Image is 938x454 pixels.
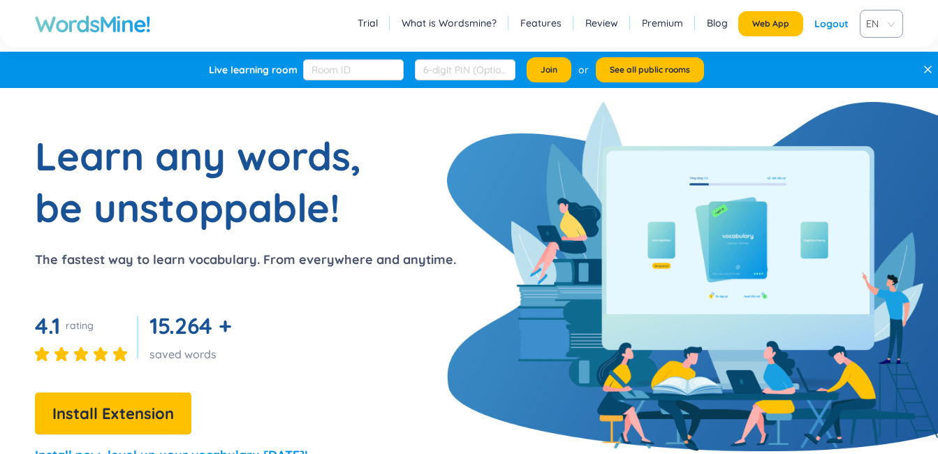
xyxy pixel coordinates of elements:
a: Premium [642,16,683,30]
p: The fastest way to learn vocabulary. From everywhere and anytime. [35,250,456,270]
span: EN [866,13,891,34]
span: Join [541,64,557,75]
input: 6-digit PIN (Optional) [415,59,515,80]
a: Blog [707,16,728,30]
span: 15.264 + [149,312,231,339]
div: rating [66,318,94,332]
button: Join [527,57,571,82]
button: Web App [738,11,803,36]
a: Trial [358,16,378,30]
div: or [578,62,589,78]
div: saved words [149,346,237,362]
button: See all public rooms [596,57,704,82]
span: See all public rooms [610,64,690,75]
span: 4.1 [35,312,60,339]
a: WordsMine! [35,10,151,38]
input: Room ID [303,59,404,80]
a: What is Wordsmine? [402,16,497,30]
span: Web App [752,18,789,29]
button: Install Extension [35,393,191,434]
a: Review [585,16,618,30]
h1: Learn any words, be unstoppable! [35,130,384,233]
div: Logout [814,11,849,36]
a: Features [520,16,562,30]
a: Install Extension [35,408,191,422]
div: Live learning room [209,63,298,77]
span: Install Extension [52,402,174,426]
